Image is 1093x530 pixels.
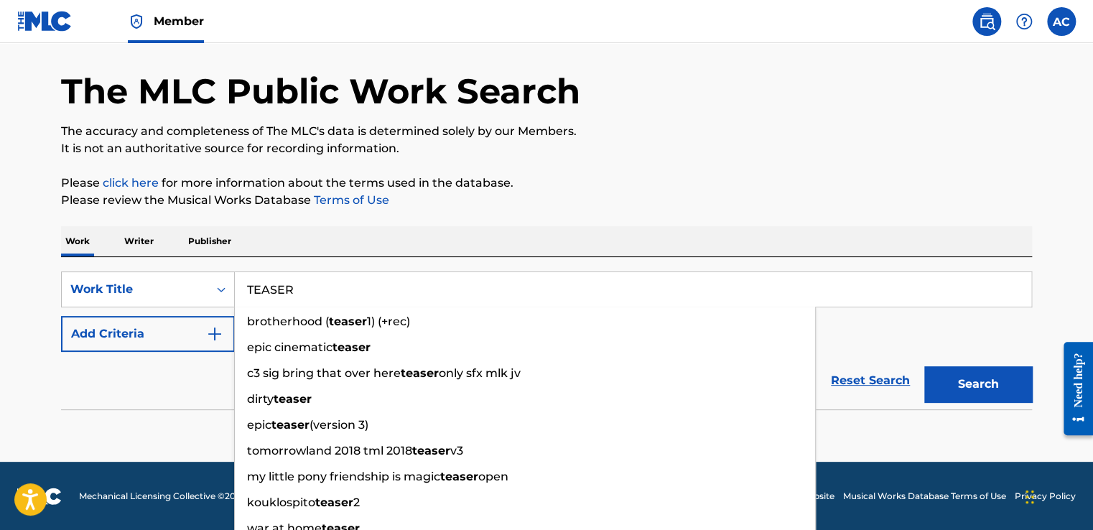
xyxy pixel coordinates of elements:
div: User Menu [1047,7,1076,36]
img: 9d2ae6d4665cec9f34b9.svg [206,325,223,343]
strong: teaser [271,418,310,432]
iframe: Chat Widget [1021,461,1093,530]
p: Please for more information about the terms used in the database. [61,175,1032,192]
p: Work [61,226,94,256]
p: Please review the Musical Works Database [61,192,1032,209]
span: my little pony friendship is magic [247,470,440,483]
img: Top Rightsholder [128,13,145,30]
img: logo [17,488,62,505]
span: brotherhood ( [247,315,329,328]
p: Writer [120,226,158,256]
strong: teaser [440,470,478,483]
h1: The MLC Public Work Search [61,70,580,113]
span: dirty [247,392,274,406]
div: Drag [1025,475,1034,519]
span: open [478,470,508,483]
a: Privacy Policy [1015,490,1076,503]
strong: teaser [412,444,450,457]
p: Publisher [184,226,236,256]
a: Reset Search [824,365,917,396]
p: The accuracy and completeness of The MLC's data is determined solely by our Members. [61,123,1032,140]
span: tomorrowland 2018 tml 2018 [247,444,412,457]
a: Terms of Use [311,193,389,207]
button: Add Criteria [61,316,235,352]
span: (version 3) [310,418,368,432]
img: MLC Logo [17,11,73,32]
iframe: Resource Center [1053,331,1093,447]
strong: teaser [401,366,439,380]
a: Public Search [972,7,1001,36]
button: Search [924,366,1032,402]
a: click here [103,176,159,190]
span: Member [154,13,204,29]
span: v3 [450,444,463,457]
div: Work Title [70,281,200,298]
span: c3 sig bring that over here [247,366,401,380]
strong: teaser [274,392,312,406]
div: Help [1010,7,1038,36]
span: 1) (+rec) [367,315,410,328]
span: Mechanical Licensing Collective © 2025 [79,490,246,503]
span: 2 [353,496,360,509]
img: help [1015,13,1033,30]
img: search [978,13,995,30]
strong: teaser [329,315,367,328]
strong: teaser [332,340,371,354]
p: It is not an authoritative source for recording information. [61,140,1032,157]
span: kouklospito [247,496,315,509]
span: epic cinematic [247,340,332,354]
strong: teaser [315,496,353,509]
span: only sfx mlk jv [439,366,521,380]
span: epic [247,418,271,432]
form: Search Form [61,271,1032,409]
a: Musical Works Database Terms of Use [843,490,1006,503]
